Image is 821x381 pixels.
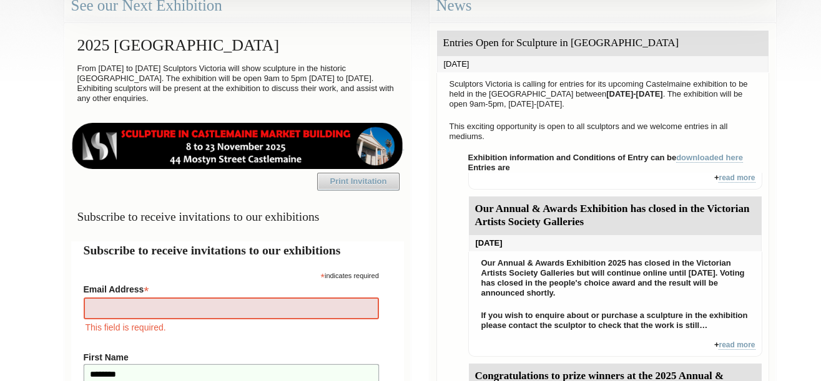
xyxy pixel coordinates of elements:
[84,269,379,281] div: indicates required
[84,321,379,334] div: This field is required.
[469,196,762,235] div: Our Annual & Awards Exhibition has closed in the Victorian Artists Society Galleries
[469,235,762,251] div: [DATE]
[437,31,769,56] div: Entries Open for Sculpture in [GEOGRAPHIC_DATA]
[719,340,755,350] a: read more
[71,60,404,107] p: From [DATE] to [DATE] Sculptors Victoria will show sculpture in the historic [GEOGRAPHIC_DATA]. T...
[475,307,755,334] p: If you wish to enquire about or purchase a sculpture in the exhibition please contact the sculpto...
[443,76,762,112] p: Sculptors Victoria is calling for entries for its upcoming Castelmaine exhibition to be held in t...
[84,352,379,362] label: First Name
[475,255,755,301] p: Our Annual & Awards Exhibition 2025 has closed in the Victorian Artists Society Galleries but wil...
[71,30,404,60] h2: 2025 [GEOGRAPHIC_DATA]
[676,153,743,163] a: downloaded here
[84,281,379,296] label: Email Address
[317,173,400,190] a: Print Invitation
[84,241,391,259] h2: Subscribe to receive invitations to our exhibitions
[606,89,663,99] strong: [DATE]-[DATE]
[71,205,404,229] h3: Subscribe to receive invitations to our exhibitions
[468,153,744,163] strong: Exhibition information and Conditions of Entry can be
[468,340,762,357] div: +
[437,56,769,72] div: [DATE]
[71,123,404,169] img: castlemaine-ldrbd25v2.png
[468,173,762,190] div: +
[443,118,762,145] p: This exciting opportunity is open to all sculptors and we welcome entries in all mediums.
[719,173,755,183] a: read more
